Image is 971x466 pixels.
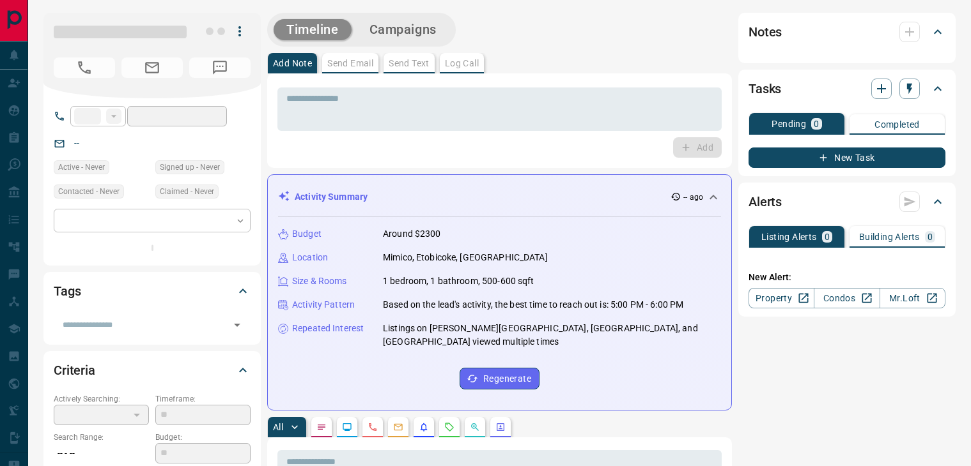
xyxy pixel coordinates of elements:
p: 0 [825,232,830,241]
a: Property [749,288,814,308]
button: Timeline [274,19,352,40]
span: No Number [189,57,251,78]
svg: Listing Alerts [419,422,429,432]
svg: Emails [393,422,403,432]
p: Activity Pattern [292,298,355,312]
span: Contacted - Never [58,185,120,198]
p: Actively Searching: [54,393,149,405]
svg: Lead Browsing Activity [342,422,352,432]
svg: Requests [444,422,454,432]
span: Claimed - Never [160,185,214,198]
svg: Notes [316,422,327,432]
span: No Number [54,57,115,78]
p: -- ago [683,192,703,203]
button: Regenerate [460,368,540,389]
p: Budget: [155,432,251,443]
div: Tags [54,276,251,306]
p: All [273,423,283,432]
h2: Tasks [749,79,781,99]
div: Alerts [749,186,945,217]
p: Around $2300 [383,227,441,241]
p: Repeated Interest [292,322,364,335]
p: 0 [928,232,933,241]
p: Listing Alerts [761,232,817,241]
span: Signed up - Never [160,161,220,174]
p: Based on the lead's activity, the best time to reach out is: 5:00 PM - 6:00 PM [383,298,683,312]
h2: Criteria [54,360,95,380]
button: New Task [749,147,945,168]
p: Size & Rooms [292,274,347,288]
p: New Alert: [749,271,945,284]
p: 1 bedroom, 1 bathroom, 500-600 sqft [383,274,534,288]
p: Mimico, Etobicoke, [GEOGRAPHIC_DATA] [383,251,548,264]
a: Condos [814,288,880,308]
p: Budget [292,227,322,241]
div: Activity Summary-- ago [278,185,721,209]
p: Completed [874,120,920,129]
h2: Alerts [749,192,782,212]
p: -- - -- [54,443,149,464]
p: Location [292,251,328,264]
svg: Agent Actions [495,422,506,432]
div: Criteria [54,355,251,386]
h2: Tags [54,281,81,301]
p: 0 [814,119,819,128]
svg: Opportunities [470,422,480,432]
p: Timeframe: [155,393,251,405]
p: Activity Summary [295,190,368,204]
div: Notes [749,17,945,47]
svg: Calls [368,422,378,432]
button: Open [228,316,246,334]
span: No Email [121,57,183,78]
p: Building Alerts [859,232,920,241]
h2: Notes [749,22,782,42]
p: Search Range: [54,432,149,443]
span: Active - Never [58,161,105,174]
p: Pending [772,119,806,128]
button: Campaigns [357,19,449,40]
a: Mr.Loft [880,288,945,308]
p: Add Note [273,59,312,68]
a: -- [74,138,79,148]
div: Tasks [749,73,945,104]
p: Listings on [PERSON_NAME][GEOGRAPHIC_DATA], [GEOGRAPHIC_DATA], and [GEOGRAPHIC_DATA] viewed multi... [383,322,721,349]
